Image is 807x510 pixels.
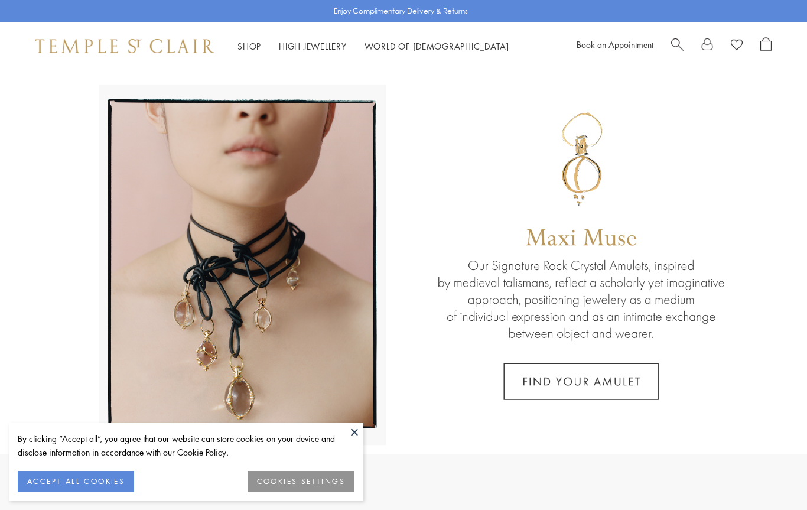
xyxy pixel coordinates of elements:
[760,37,772,55] a: Open Shopping Bag
[748,454,795,498] iframe: Gorgias live chat messenger
[18,471,134,492] button: ACCEPT ALL COOKIES
[248,471,354,492] button: COOKIES SETTINGS
[365,40,509,52] a: World of [DEMOGRAPHIC_DATA]World of [DEMOGRAPHIC_DATA]
[577,38,653,50] a: Book an Appointment
[731,37,743,55] a: View Wishlist
[237,39,509,54] nav: Main navigation
[237,40,261,52] a: ShopShop
[334,5,468,17] p: Enjoy Complimentary Delivery & Returns
[18,432,354,459] div: By clicking “Accept all”, you agree that our website can store cookies on your device and disclos...
[35,39,214,53] img: Temple St. Clair
[279,40,347,52] a: High JewelleryHigh Jewellery
[671,37,684,55] a: Search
